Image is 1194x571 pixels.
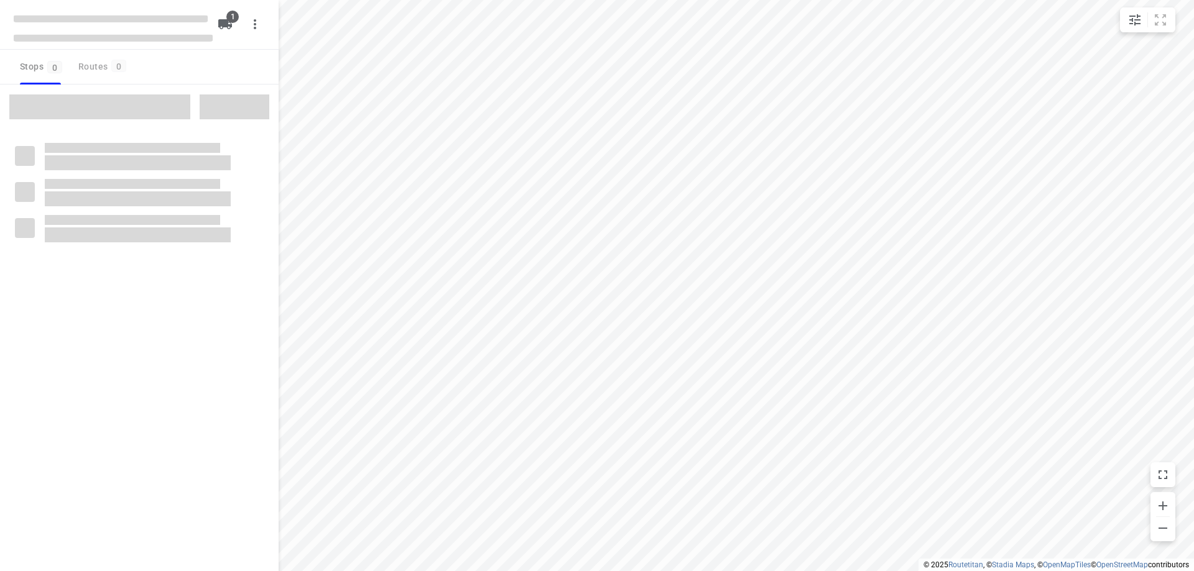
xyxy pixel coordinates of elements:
[948,560,983,569] a: Routetitan
[1122,7,1147,32] button: Map settings
[923,560,1189,569] li: © 2025 , © , © © contributors
[1096,560,1148,569] a: OpenStreetMap
[1120,7,1175,32] div: small contained button group
[1043,560,1091,569] a: OpenMapTiles
[992,560,1034,569] a: Stadia Maps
